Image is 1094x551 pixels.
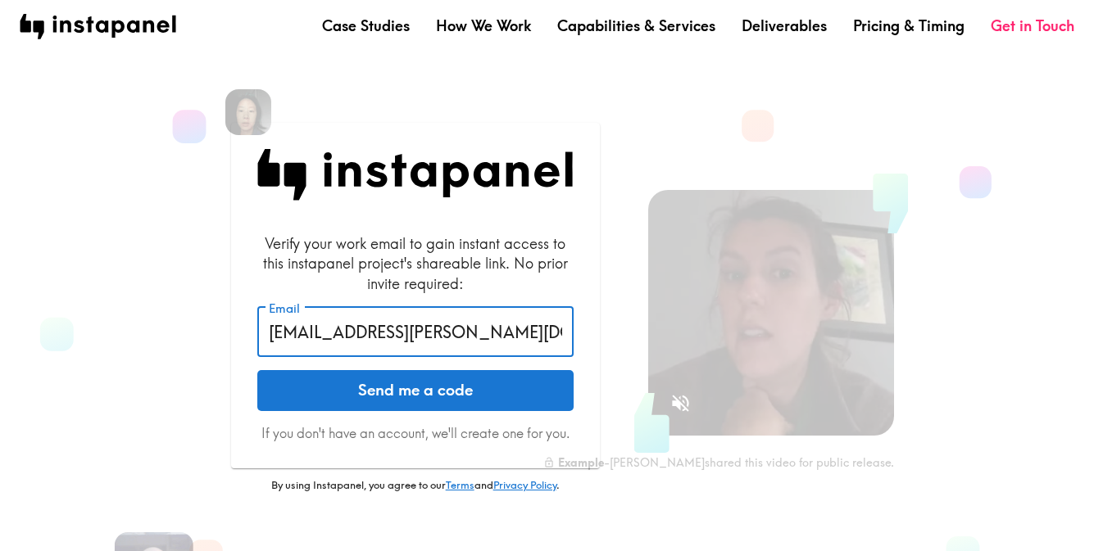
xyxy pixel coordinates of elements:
img: instapanel [20,14,176,39]
img: Rennie [225,89,271,135]
p: By using Instapanel, you agree to our and . [231,478,600,493]
a: Privacy Policy [493,478,556,491]
img: Instapanel [257,149,574,201]
a: Deliverables [742,16,827,36]
a: Terms [446,478,474,491]
a: Case Studies [322,16,410,36]
label: Email [269,300,300,318]
p: If you don't have an account, we'll create one for you. [257,424,574,442]
a: Capabilities & Services [557,16,715,36]
div: - [PERSON_NAME] shared this video for public release. [543,455,894,470]
a: How We Work [436,16,531,36]
button: Sound is off [663,386,698,421]
a: Pricing & Timing [853,16,965,36]
div: Verify your work email to gain instant access to this instapanel project's shareable link. No pri... [257,233,574,294]
a: Get in Touch [991,16,1074,36]
b: Example [558,455,604,470]
button: Send me a code [257,370,574,411]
